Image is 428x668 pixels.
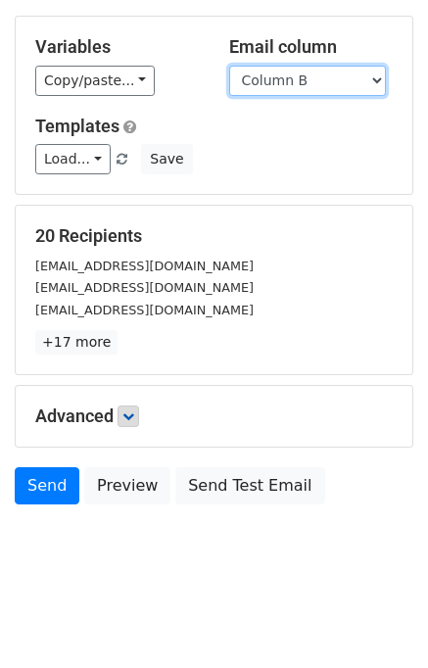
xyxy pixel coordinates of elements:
h5: 20 Recipients [35,225,393,247]
h5: Advanced [35,406,393,427]
button: Save [141,144,192,174]
small: [EMAIL_ADDRESS][DOMAIN_NAME] [35,259,254,273]
iframe: Chat Widget [330,574,428,668]
a: Send Test Email [175,467,324,504]
h5: Email column [229,36,394,58]
a: Preview [84,467,170,504]
h5: Variables [35,36,200,58]
a: Copy/paste... [35,66,155,96]
a: Send [15,467,79,504]
small: [EMAIL_ADDRESS][DOMAIN_NAME] [35,280,254,295]
small: [EMAIL_ADDRESS][DOMAIN_NAME] [35,303,254,317]
a: Templates [35,116,119,136]
a: +17 more [35,330,118,355]
a: Load... [35,144,111,174]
